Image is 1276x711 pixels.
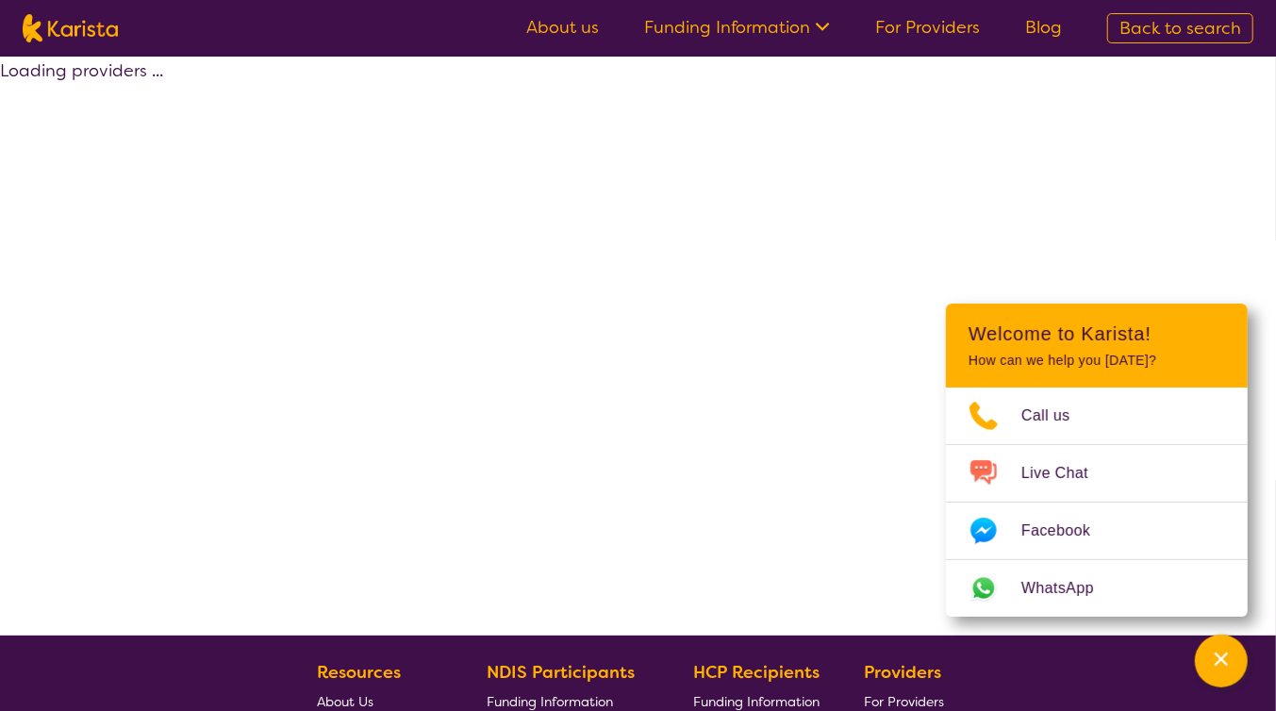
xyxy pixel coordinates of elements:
[946,304,1248,617] div: Channel Menu
[1021,402,1093,430] span: Call us
[317,661,401,684] b: Resources
[693,693,820,710] span: Funding Information
[1195,635,1248,687] button: Channel Menu
[946,388,1248,617] ul: Choose channel
[1107,13,1253,43] a: Back to search
[644,16,830,39] a: Funding Information
[946,560,1248,617] a: Web link opens in a new tab.
[1021,459,1111,488] span: Live Chat
[969,322,1225,345] h2: Welcome to Karista!
[488,693,614,710] span: Funding Information
[693,661,820,684] b: HCP Recipients
[488,661,636,684] b: NDIS Participants
[317,693,373,710] span: About Us
[864,661,941,684] b: Providers
[526,16,599,39] a: About us
[875,16,980,39] a: For Providers
[23,14,118,42] img: Karista logo
[1025,16,1062,39] a: Blog
[1021,517,1113,545] span: Facebook
[864,693,944,710] span: For Providers
[1119,17,1241,40] span: Back to search
[969,353,1225,369] p: How can we help you [DATE]?
[1021,574,1117,603] span: WhatsApp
